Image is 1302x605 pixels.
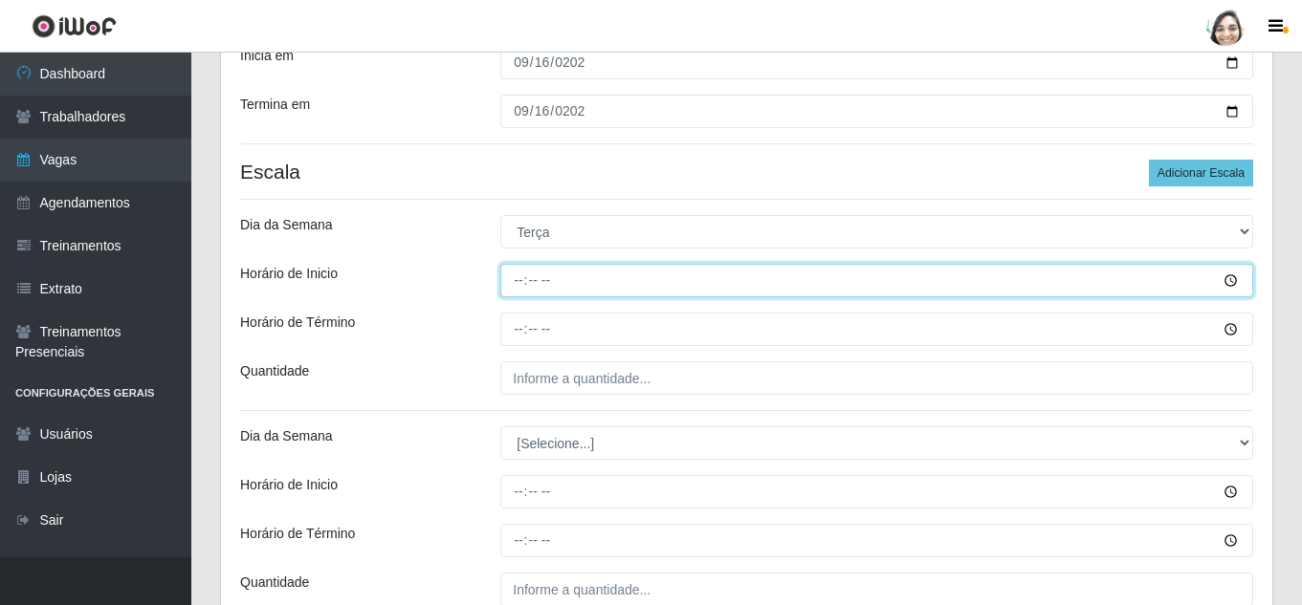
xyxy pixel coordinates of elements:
label: Horário de Término [240,313,355,333]
input: 00:00 [500,475,1253,508]
label: Horário de Término [240,524,355,544]
img: CoreUI Logo [32,14,117,38]
input: Informe a quantidade... [500,361,1253,395]
label: Horário de Inicio [240,264,338,284]
label: Quantidade [240,361,309,381]
label: Horário de Inicio [240,475,338,495]
label: Inicia em [240,46,294,66]
label: Quantidade [240,573,309,593]
button: Adicionar Escala [1149,160,1253,186]
label: Termina em [240,95,310,115]
input: 00:00 [500,313,1253,346]
input: 00/00/0000 [500,95,1253,128]
input: 00/00/0000 [500,46,1253,79]
input: 00:00 [500,264,1253,297]
label: Dia da Semana [240,215,333,235]
input: 00:00 [500,524,1253,557]
label: Dia da Semana [240,426,333,446]
h4: Escala [240,160,1253,184]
